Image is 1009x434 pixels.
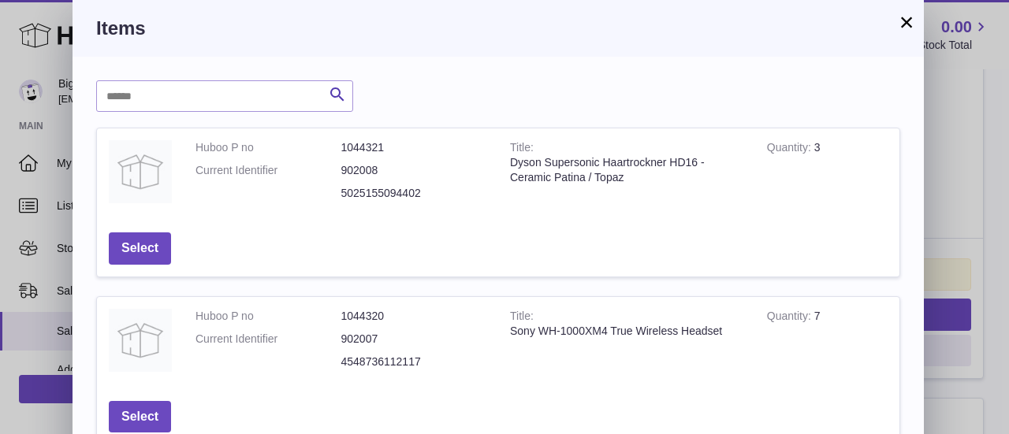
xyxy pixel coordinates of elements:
[195,140,341,155] dt: Huboo P no
[109,232,171,265] button: Select
[109,309,172,372] img: Sony WH-1000XM4 True Wireless Headset
[510,155,743,185] div: Dyson Supersonic Haartrockner HD16 - Ceramic Patina / Topaz
[341,140,487,155] dd: 1044321
[195,163,341,178] dt: Current Identifier
[755,128,899,221] td: 3
[767,141,814,158] strong: Quantity
[341,186,487,201] dd: 5025155094402
[96,16,900,41] h3: Items
[510,324,743,339] div: Sony WH-1000XM4 True Wireless Headset
[195,309,341,324] dt: Huboo P no
[510,141,534,158] strong: Title
[897,13,916,32] button: ×
[341,309,487,324] dd: 1044320
[341,163,487,178] dd: 902008
[341,332,487,347] dd: 902007
[195,332,341,347] dt: Current Identifier
[109,140,172,203] img: Dyson Supersonic Haartrockner HD16 - Ceramic Patina / Topaz
[767,310,814,326] strong: Quantity
[109,401,171,433] button: Select
[341,354,487,369] dd: 4548736112117
[755,297,899,389] td: 7
[510,310,534,326] strong: Title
